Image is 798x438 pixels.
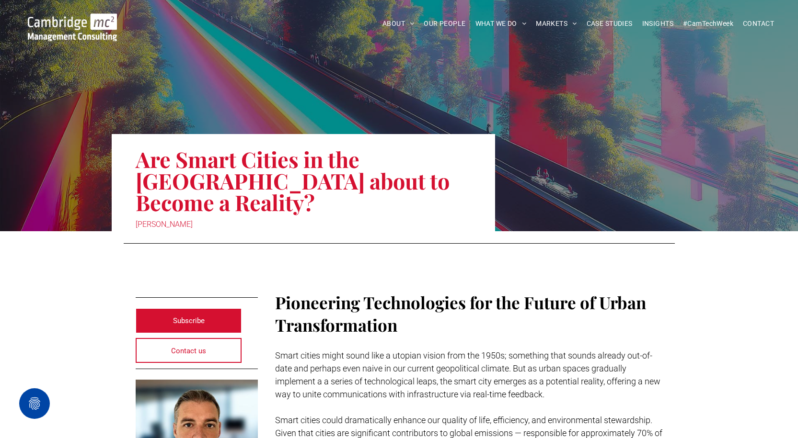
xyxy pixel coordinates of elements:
[419,16,470,31] a: OUR PEOPLE
[378,16,419,31] a: ABOUT
[173,309,205,333] span: Subscribe
[28,13,117,41] img: Cambridge MC Logo, digital transformation
[136,338,242,363] a: Contact us
[171,339,206,363] span: Contact us
[678,16,738,31] a: #CamTechWeek
[136,308,242,333] a: Subscribe
[531,16,581,31] a: MARKETS
[136,218,471,231] div: [PERSON_NAME]
[28,15,117,25] a: Your Business Transformed | Cambridge Management Consulting
[738,16,779,31] a: CONTACT
[582,16,637,31] a: CASE STUDIES
[275,291,646,336] span: Pioneering Technologies for the Future of Urban Transformation
[637,16,678,31] a: INSIGHTS
[275,350,660,399] span: Smart cities might sound like a utopian vision from the 1950s; something that sounds already out-...
[136,147,471,214] h1: Are Smart Cities in the [GEOGRAPHIC_DATA] about to Become a Reality?
[471,16,532,31] a: WHAT WE DO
